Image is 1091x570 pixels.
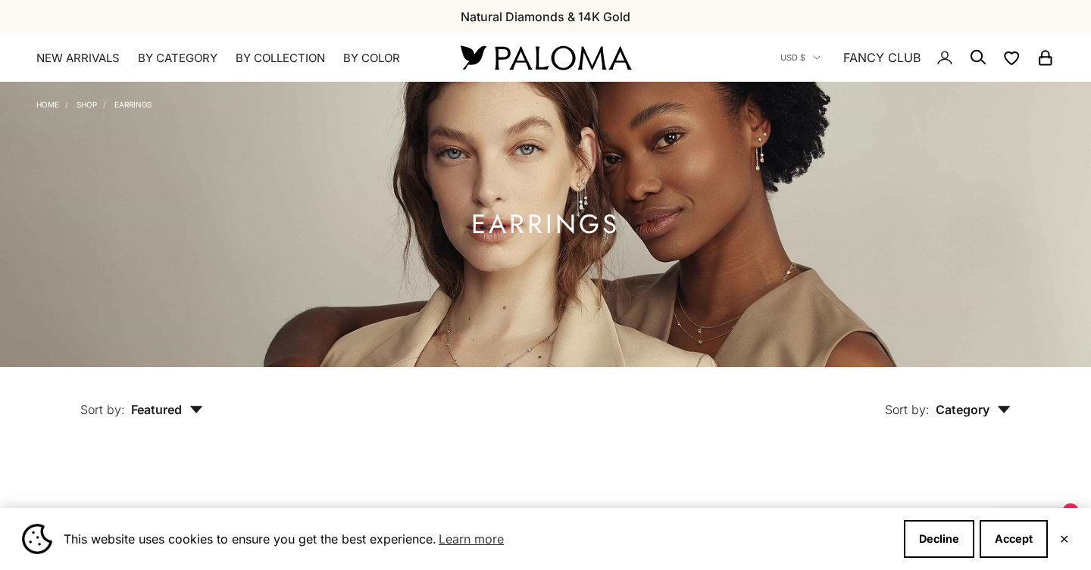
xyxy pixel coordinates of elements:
span: Featured [131,402,203,417]
summary: By Collection [236,51,325,66]
span: USD $ [780,51,805,64]
h1: Earrings [471,215,620,234]
button: Sort by: Featured [45,367,238,431]
nav: Breadcrumb [36,97,152,109]
span: Category [936,402,1011,417]
summary: By Color [343,51,400,66]
a: Shop [77,100,97,109]
button: USD $ [780,51,821,64]
a: Learn more [436,528,506,550]
span: This website uses cookies to ensure you get the best experience. [64,528,892,550]
span: Sort by: [80,402,125,417]
nav: Secondary navigation [780,33,1055,82]
button: Sort by: Category [850,367,1046,431]
span: Sort by: [885,402,930,417]
a: Earrings [114,100,152,109]
p: Natural Diamonds & 14K Gold [461,7,630,26]
a: Home [36,100,59,109]
button: Close [1059,534,1069,544]
button: Decline [904,520,974,558]
img: Cookie banner [22,524,52,554]
button: Accept [980,520,1048,558]
nav: Primary navigation [36,51,424,66]
summary: By Category [138,51,217,66]
a: NEW ARRIVALS [36,51,120,66]
a: FANCY CLUB [843,48,921,67]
